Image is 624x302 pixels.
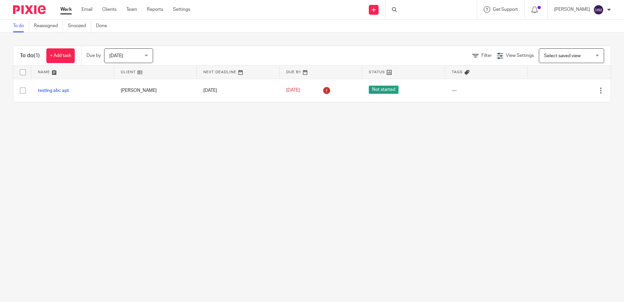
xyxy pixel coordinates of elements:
h1: To do [20,52,40,59]
span: Select saved view [544,54,581,58]
span: Tags [452,70,463,74]
a: To do [13,20,29,32]
span: [DATE] [286,88,300,93]
span: Not started [369,86,398,94]
span: Get Support [493,7,518,12]
a: + Add task [46,48,75,63]
a: testing abc apt [38,88,69,93]
span: View Settings [506,53,534,58]
a: Snoozed [68,20,91,32]
p: Due by [86,52,101,59]
div: --- [452,87,522,94]
td: [PERSON_NAME] [114,79,197,102]
a: Email [82,6,92,13]
img: svg%3E [593,5,604,15]
a: Clients [102,6,117,13]
td: [DATE] [197,79,280,102]
span: Filter [481,53,492,58]
a: Done [96,20,112,32]
span: [DATE] [109,54,123,58]
a: Work [60,6,72,13]
img: Pixie [13,5,46,14]
span: (1) [34,53,40,58]
a: Team [126,6,137,13]
a: Settings [173,6,190,13]
a: Reassigned [34,20,63,32]
a: Reports [147,6,163,13]
p: [PERSON_NAME] [554,6,590,13]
